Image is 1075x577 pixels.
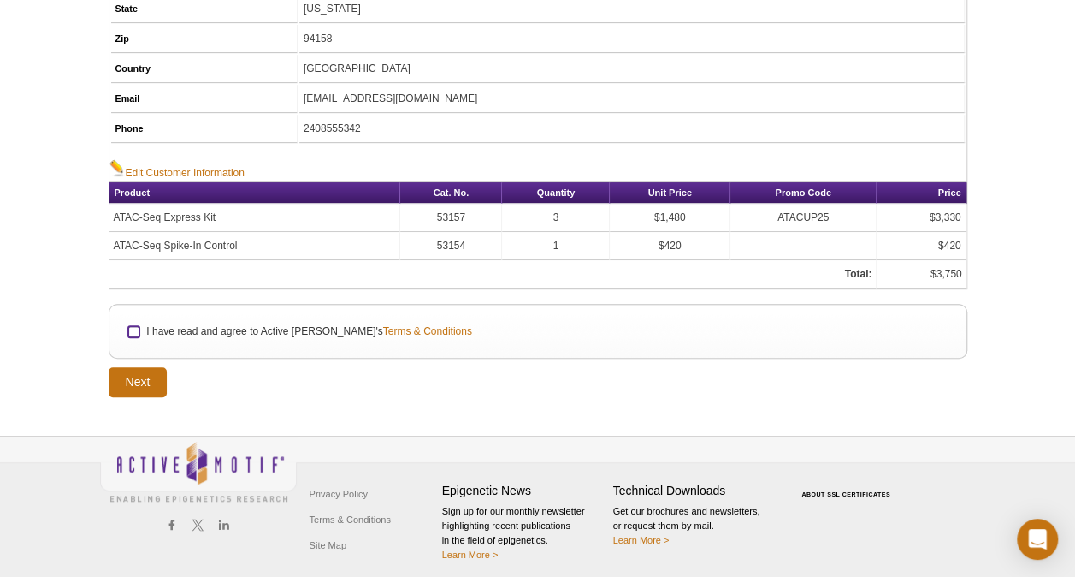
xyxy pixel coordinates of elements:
[877,182,966,204] th: Price
[305,481,372,507] a: Privacy Policy
[305,532,351,558] a: Site Map
[400,204,502,232] td: 53157
[383,324,472,339] a: Terms & Conditions
[610,204,730,232] td: $1,480
[100,437,297,506] img: Active Motif,
[613,504,776,548] p: Get our brochures and newsletters, or request them by mail.
[610,182,730,204] th: Unit Price
[400,232,502,260] td: 53154
[502,232,610,260] td: 1
[145,324,471,339] label: I have read and agree to Active [PERSON_NAME]'s
[730,204,877,232] td: ATACUP25
[299,85,965,113] td: [EMAIL_ADDRESS][DOMAIN_NAME]
[877,204,966,232] td: $3,330
[730,182,877,204] th: Promo Code
[784,467,913,504] table: Click to Verify - This site chose Symantec SSL for secure e-commerce and confidential communicati...
[877,232,966,260] td: $420
[613,535,670,545] a: Learn More >
[109,232,401,260] td: ATAC-Seq Spike-In Control
[115,1,292,16] h5: State
[442,504,605,562] p: Sign up for our monthly newsletter highlighting recent publications in the field of epigenetics.
[844,268,871,280] strong: Total:
[610,232,730,260] td: $420
[1017,519,1058,560] div: Open Intercom Messenger
[115,31,292,46] h5: Zip
[115,61,292,76] h5: Country
[109,367,168,397] input: Next
[305,507,395,532] a: Terms & Conditions
[400,182,502,204] th: Cat. No.
[877,260,966,288] td: $3,750
[299,25,965,53] td: 94158
[502,204,610,232] td: 3
[109,182,401,204] th: Product
[299,115,965,143] td: 2408555342
[115,121,292,136] h5: Phone
[299,55,965,83] td: [GEOGRAPHIC_DATA]
[109,204,401,232] td: ATAC-Seq Express Kit
[801,491,890,497] a: ABOUT SSL CERTIFICATES
[109,159,245,181] a: Edit Customer Information
[109,159,126,176] img: Edit
[442,484,605,498] h4: Epigenetic News
[442,550,499,560] a: Learn More >
[613,484,776,498] h4: Technical Downloads
[502,182,610,204] th: Quantity
[115,91,292,106] h5: Email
